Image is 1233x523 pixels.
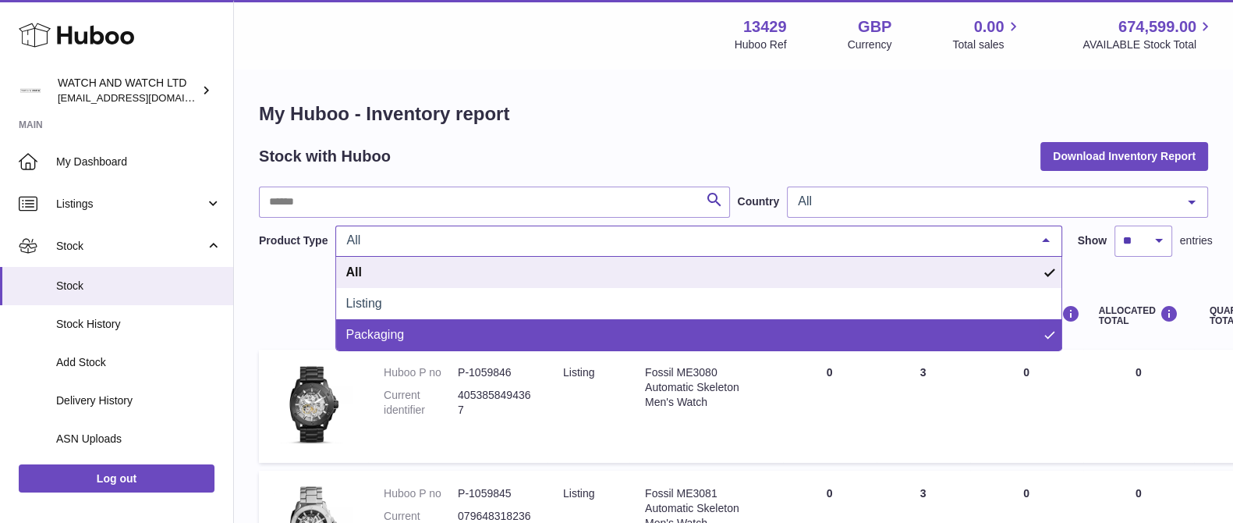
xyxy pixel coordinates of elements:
h2: Stock with Huboo [259,146,391,167]
div: Fossil ME3080 Automatic Skeleton Men's Watch [645,365,767,410]
dd: P-1059846 [458,365,532,380]
span: All [342,233,1029,248]
div: Huboo Ref [735,37,787,52]
span: Packaging [345,328,404,341]
a: Log out [19,464,214,493]
span: Delivery History [56,393,221,408]
label: Show [1078,233,1107,248]
span: Listings [56,197,205,212]
span: entries [1180,233,1213,248]
img: product image [275,365,353,443]
span: ASN Uploads [56,432,221,447]
span: AVAILABLE Stock Total [1082,37,1214,52]
label: Product Type [259,233,328,248]
span: 674,599.00 [1118,16,1196,37]
span: 0.00 [974,16,1004,37]
strong: GBP [858,16,891,37]
span: Stock [56,279,221,294]
a: 0.00 Total sales [952,16,1022,52]
dt: Current identifier [384,388,458,418]
img: internalAdmin-13429@internal.huboo.com [19,79,42,102]
span: listing [563,487,594,500]
strong: 13429 [743,16,787,37]
span: [EMAIL_ADDRESS][DOMAIN_NAME] [58,91,229,104]
div: Currency [848,37,892,52]
span: All [345,265,361,279]
label: Country [738,194,780,209]
span: Stock History [56,317,221,332]
span: All [794,194,1176,209]
td: 0 [1083,350,1194,463]
span: Add Stock [56,355,221,370]
div: ALLOCATED Total [1099,305,1178,326]
dd: P-1059845 [458,486,532,501]
div: UNPROCESSED Total [986,305,1068,326]
dt: Huboo P no [384,365,458,380]
span: Stock [56,239,205,254]
span: Total sales [952,37,1022,52]
span: listing [563,366,594,379]
td: 0 [970,350,1083,463]
td: 3 [877,350,970,463]
dt: Huboo P no [384,486,458,501]
h1: My Huboo - Inventory report [259,101,1208,126]
button: Download Inventory Report [1040,142,1208,170]
div: WATCH AND WATCH LTD [58,76,198,105]
td: 0 [783,350,877,463]
span: Listing [345,297,381,310]
a: 674,599.00 AVAILABLE Stock Total [1082,16,1214,52]
dd: 4053858494367 [458,388,532,418]
span: My Dashboard [56,155,221,169]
